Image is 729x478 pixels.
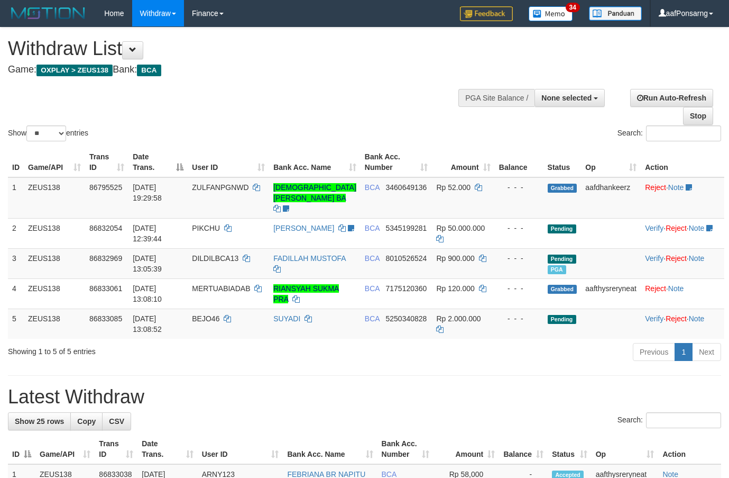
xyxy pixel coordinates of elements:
span: Pending [548,255,576,264]
td: ZEUS138 [24,177,85,219]
th: Bank Acc. Number: activate to sort column ascending [361,147,432,177]
span: BCA [365,314,380,323]
th: Amount: activate to sort column ascending [433,434,500,464]
td: 2 [8,218,24,248]
td: aafthysreryneat [581,278,641,309]
span: [DATE] 19:29:58 [133,183,162,202]
span: BCA [365,224,380,232]
div: - - - [499,283,539,294]
th: Action [658,434,721,464]
a: Note [689,314,705,323]
th: Game/API: activate to sort column ascending [24,147,85,177]
th: User ID: activate to sort column ascending [198,434,283,464]
div: - - - [499,182,539,193]
span: Copy 3460649136 to clipboard [386,183,427,192]
td: ZEUS138 [24,218,85,248]
div: PGA Site Balance / [458,89,534,107]
div: - - - [499,313,539,324]
th: Trans ID: activate to sort column ascending [95,434,137,464]
span: MERTUABIADAB [192,284,250,293]
span: OXPLAY > ZEUS138 [36,65,113,76]
a: Reject [666,224,687,232]
a: Previous [633,343,675,361]
span: [DATE] 12:39:44 [133,224,162,243]
span: [DATE] 13:08:52 [133,314,162,333]
input: Search: [646,412,721,428]
th: Balance: activate to sort column ascending [499,434,548,464]
span: BEJO46 [192,314,219,323]
th: Op: activate to sort column ascending [581,147,641,177]
span: None selected [541,94,592,102]
img: MOTION_logo.png [8,5,88,21]
th: Balance [495,147,543,177]
a: 1 [675,343,693,361]
span: Copy 7175120360 to clipboard [386,284,427,293]
td: 1 [8,177,24,219]
span: 86833085 [89,314,122,323]
th: User ID: activate to sort column ascending [188,147,269,177]
span: BCA [365,183,380,192]
select: Showentries [26,125,66,141]
a: Reject [666,254,687,263]
td: aafdhankeerz [581,177,641,219]
span: CSV [109,417,124,426]
a: Note [689,224,705,232]
span: Copy [77,417,96,426]
td: ZEUS138 [24,278,85,309]
span: PIKCHU [192,224,220,232]
input: Search: [646,125,721,141]
span: Grabbed [548,285,577,294]
td: 5 [8,309,24,339]
td: ZEUS138 [24,309,85,339]
div: - - - [499,223,539,233]
label: Search: [617,125,721,141]
td: · · [641,218,724,248]
span: DILDILBCA13 [192,254,238,263]
span: 86832054 [89,224,122,232]
h1: Latest Withdraw [8,386,721,408]
td: ZEUS138 [24,248,85,278]
span: ZULFANPGNWD [192,183,248,192]
td: · [641,177,724,219]
span: Pending [548,224,576,233]
div: - - - [499,253,539,264]
th: ID [8,147,24,177]
span: 86795525 [89,183,122,192]
a: RIANSYAH SUKMA PRA [273,284,339,303]
span: BCA [137,65,161,76]
button: None selected [534,89,605,107]
span: Rp 2.000.000 [436,314,481,323]
th: Trans ID: activate to sort column ascending [85,147,128,177]
a: Reject [645,284,666,293]
th: Date Trans.: activate to sort column ascending [137,434,197,464]
img: Button%20Memo.svg [529,6,573,21]
h4: Game: Bank: [8,65,475,75]
span: [DATE] 13:08:10 [133,284,162,303]
a: Verify [645,254,663,263]
span: Show 25 rows [15,417,64,426]
span: Copy 5345199281 to clipboard [386,224,427,232]
span: Pending [548,315,576,324]
th: Amount: activate to sort column ascending [432,147,494,177]
span: 86833061 [89,284,122,293]
span: Marked by aafnoeunsreypich [548,265,566,274]
a: Reject [666,314,687,323]
a: Run Auto-Refresh [630,89,713,107]
th: Bank Acc. Name: activate to sort column ascending [269,147,361,177]
label: Search: [617,412,721,428]
img: Feedback.jpg [460,6,513,21]
a: Note [668,284,684,293]
span: BCA [365,254,380,263]
td: · · [641,248,724,278]
td: · [641,278,724,309]
a: CSV [102,412,131,430]
img: panduan.png [589,6,642,21]
th: ID: activate to sort column descending [8,434,35,464]
a: Note [668,183,684,192]
th: Action [641,147,724,177]
span: Rp 120.000 [436,284,474,293]
a: FADILLAH MUSTOFA [273,254,346,263]
a: Verify [645,224,663,232]
span: Rp 900.000 [436,254,474,263]
h1: Withdraw List [8,38,475,59]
